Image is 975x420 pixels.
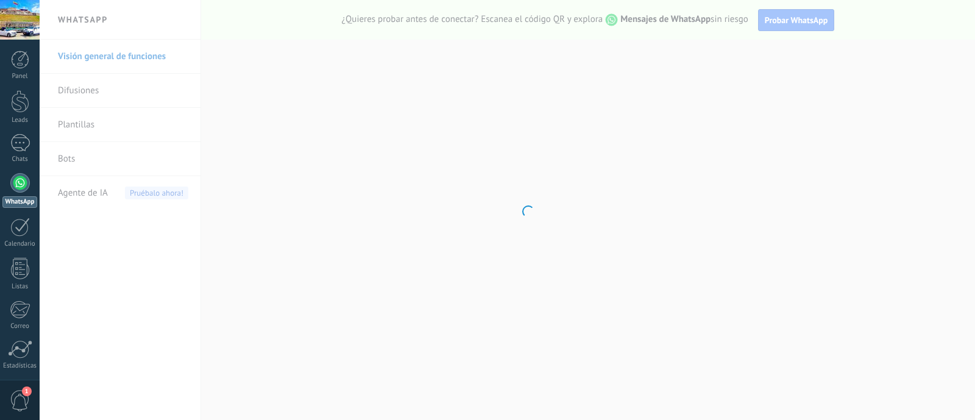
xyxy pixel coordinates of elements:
div: Leads [2,116,38,124]
div: Calendario [2,240,38,248]
div: Estadísticas [2,362,38,370]
div: Listas [2,283,38,291]
div: Panel [2,73,38,80]
span: 1 [22,386,32,396]
div: Chats [2,155,38,163]
div: WhatsApp [2,196,37,208]
div: Correo [2,322,38,330]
